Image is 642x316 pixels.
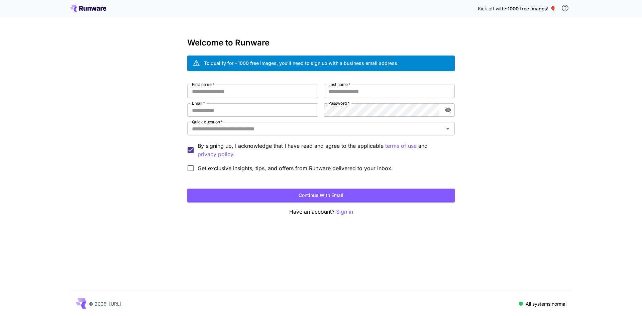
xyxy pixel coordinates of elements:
button: Continue with email [187,189,455,202]
label: Quick question [192,119,223,125]
span: Kick off with [478,6,505,11]
label: Last name [328,82,350,87]
div: To qualify for ~1000 free images, you’ll need to sign up with a business email address. [204,60,399,67]
button: toggle password visibility [442,104,454,116]
p: privacy policy. [198,150,235,159]
button: By signing up, I acknowledge that I have read and agree to the applicable and privacy policy. [385,142,417,150]
p: terms of use [385,142,417,150]
label: Password [328,100,350,106]
label: Email [192,100,205,106]
button: Open [443,124,452,133]
p: Have an account? [187,208,455,216]
span: ~1000 free images! 🎈 [505,6,556,11]
button: By signing up, I acknowledge that I have read and agree to the applicable terms of use and [198,150,235,159]
span: Get exclusive insights, tips, and offers from Runware delivered to your inbox. [198,164,393,172]
p: By signing up, I acknowledge that I have read and agree to the applicable and [198,142,449,159]
h3: Welcome to Runware [187,38,455,47]
button: Sign in [336,208,353,216]
p: All systems normal [526,300,566,307]
label: First name [192,82,214,87]
p: © 2025, [URL] [89,300,121,307]
button: In order to qualify for free credit, you need to sign up with a business email address and click ... [558,1,572,15]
